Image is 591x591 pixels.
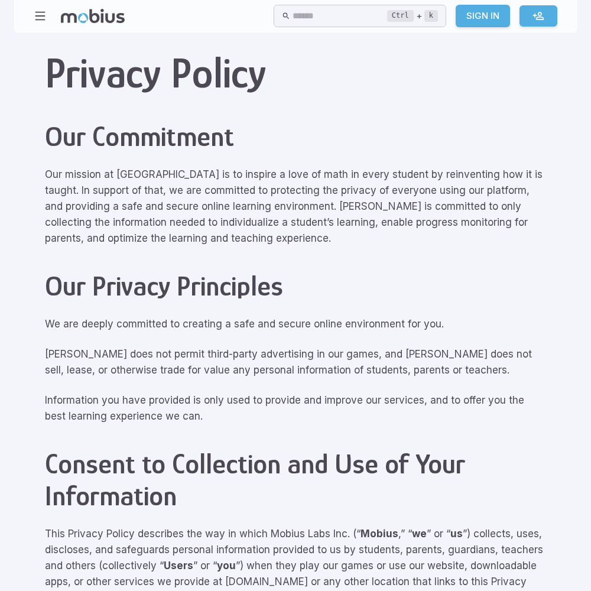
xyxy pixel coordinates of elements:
[450,528,463,540] strong: us
[217,560,236,571] strong: you
[45,392,546,424] p: Information you have provided is only used to provide and improve our services, and to offer you ...
[164,560,193,571] strong: Users
[412,528,427,540] strong: we
[45,49,546,97] h1: Privacy Policy
[456,5,510,27] a: Sign In
[45,121,546,152] h2: Our Commitment
[387,10,414,22] kbd: Ctrl
[387,9,438,23] div: +
[424,10,438,22] kbd: k
[45,346,546,378] p: [PERSON_NAME] does not permit third-party advertising in our games, and [PERSON_NAME] does not se...
[45,316,546,332] p: We are deeply committed to creating a safe and secure online environment for you.
[45,167,546,246] p: Our mission at [GEOGRAPHIC_DATA] is to inspire a love of math in every student by reinventing how...
[361,528,398,540] strong: Mobius
[45,448,546,512] h2: Consent to Collection and Use of Your Information
[45,270,546,302] h2: Our Privacy Principles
